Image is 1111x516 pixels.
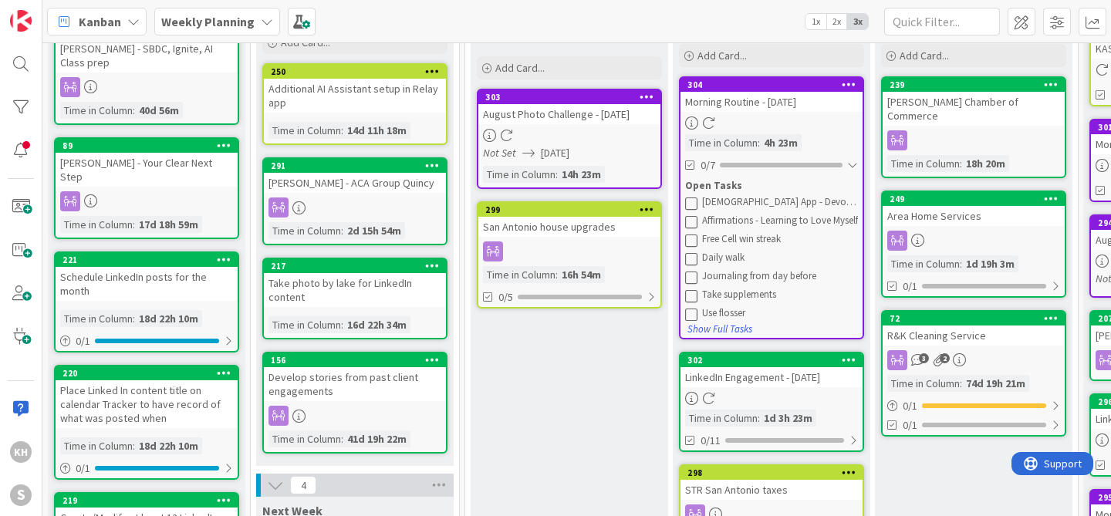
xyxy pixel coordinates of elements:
a: 304Morning Routine - [DATE]Time in Column:4h 23m0/7Open Tasks[DEMOGRAPHIC_DATA] App - Devotion, V... [679,76,864,339]
div: 219 [56,494,238,508]
span: 0/1 [903,417,917,433]
div: 17d 18h 59m [135,216,202,233]
div: 14d 11h 18m [343,122,410,139]
div: 291 [271,160,446,171]
div: 41d 19h 22m [343,430,410,447]
div: 298 [687,467,863,478]
div: Journaling from day before [702,270,858,282]
div: Open Tasks [685,178,858,194]
div: 239[PERSON_NAME] Chamber of Commerce [883,78,1065,126]
span: 0 / 1 [903,398,917,414]
span: : [341,222,343,239]
div: 156Develop stories from past client engagements [264,353,446,401]
div: Time in Column [60,216,133,233]
span: 3 [919,353,929,363]
div: 4h 23m [760,134,802,151]
a: 156Develop stories from past client engagementsTime in Column:41d 19h 22m [262,352,447,454]
div: 298 [680,466,863,480]
div: 18d 22h 10m [135,310,202,327]
div: 249 [890,194,1065,204]
div: 220 [62,368,238,379]
a: 217Take photo by lake for LinkedIn contentTime in Column:16d 22h 34m [262,258,447,339]
div: Time in Column [887,155,960,172]
a: 302LinkedIn Engagement - [DATE]Time in Column:1d 3h 23m0/11 [679,352,864,452]
span: 0/7 [701,157,715,174]
span: : [341,316,343,333]
div: August Photo Challenge - [DATE] [478,104,660,124]
div: Time in Column [60,310,133,327]
div: 303August Photo Challenge - [DATE] [478,90,660,124]
b: Weekly Planning [161,14,255,29]
a: 221Schedule LinkedIn posts for the monthTime in Column:18d 22h 10m0/1 [54,251,239,352]
a: 239[PERSON_NAME] Chamber of CommerceTime in Column:18h 20m [881,76,1066,178]
div: 217 [264,259,446,273]
a: 89[PERSON_NAME] - Your Clear Next StepTime in Column:17d 18h 59m [54,137,239,239]
div: Morning Routine - [DATE] [680,92,863,112]
span: 0/5 [498,289,513,305]
div: [PERSON_NAME] - ACA Group Quincy [264,173,446,193]
a: 72R&K Cleaning ServiceTime in Column:74d 19h 21m0/10/1 [881,310,1066,437]
div: KH [10,441,32,463]
a: 291[PERSON_NAME] - ACA Group QuincyTime in Column:2d 15h 54m [262,157,447,245]
div: [DEMOGRAPHIC_DATA] App - Devotion, Verse of the Day [702,196,858,208]
span: : [555,266,558,283]
div: 156 [271,355,446,366]
span: 2 [940,353,950,363]
span: [DATE] [541,145,569,161]
div: 0/1 [883,396,1065,416]
div: 1d 3h 23m [760,410,816,427]
span: Add Card... [281,35,330,49]
div: 291 [264,159,446,173]
div: Time in Column [60,437,133,454]
div: 303 [485,92,660,103]
div: Daily walk [702,251,858,264]
div: 18h 20m [962,155,1009,172]
div: 89[PERSON_NAME] - Your Clear Next Step [56,139,238,187]
div: S [10,484,32,506]
div: 72R&K Cleaning Service [883,312,1065,346]
span: Add Card... [697,49,747,62]
div: San Antonio house upgrades [478,217,660,237]
div: 304 [680,78,863,92]
div: Develop stories from past client engagements [264,367,446,401]
span: : [960,375,962,392]
span: : [133,102,135,119]
div: Time in Column [268,316,341,333]
span: : [133,310,135,327]
span: : [133,437,135,454]
div: 40d 56m [135,102,183,119]
span: 4 [290,476,316,494]
div: Time in Column [685,134,758,151]
div: Time in Column [483,166,555,183]
div: 156 [264,353,446,367]
div: R&K Cleaning Service [883,325,1065,346]
span: : [341,430,343,447]
div: 304Morning Routine - [DATE] [680,78,863,112]
div: Take photo by lake for LinkedIn content [264,273,446,307]
div: 89 [56,139,238,153]
a: 220Place Linked In content title on calendar Tracker to have record of what was posted whenTime i... [54,365,239,480]
span: : [960,155,962,172]
div: Area Home Services [883,206,1065,226]
input: Quick Filter... [884,8,1000,35]
div: 18d 22h 10m [135,437,202,454]
span: : [960,255,962,272]
div: 302 [687,355,863,366]
div: 16h 54m [558,266,605,283]
div: 0/1 [56,332,238,351]
div: [PERSON_NAME] - SBDC, Ignite, AI Class prep [56,25,238,73]
div: 217Take photo by lake for LinkedIn content [264,259,446,307]
div: 250 [264,65,446,79]
div: 72 [890,313,1065,324]
img: Visit kanbanzone.com [10,10,32,32]
div: 299San Antonio house upgrades [478,203,660,237]
span: : [555,166,558,183]
div: [PERSON_NAME] - SBDC, Ignite, AI Class prep [56,39,238,73]
div: Free Cell win streak [702,233,858,245]
div: Time in Column [685,410,758,427]
div: LinkedIn Engagement - [DATE] [680,367,863,387]
div: STR San Antonio taxes [680,480,863,500]
div: Time in Column [60,102,133,119]
span: : [133,216,135,233]
div: 221 [62,255,238,265]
